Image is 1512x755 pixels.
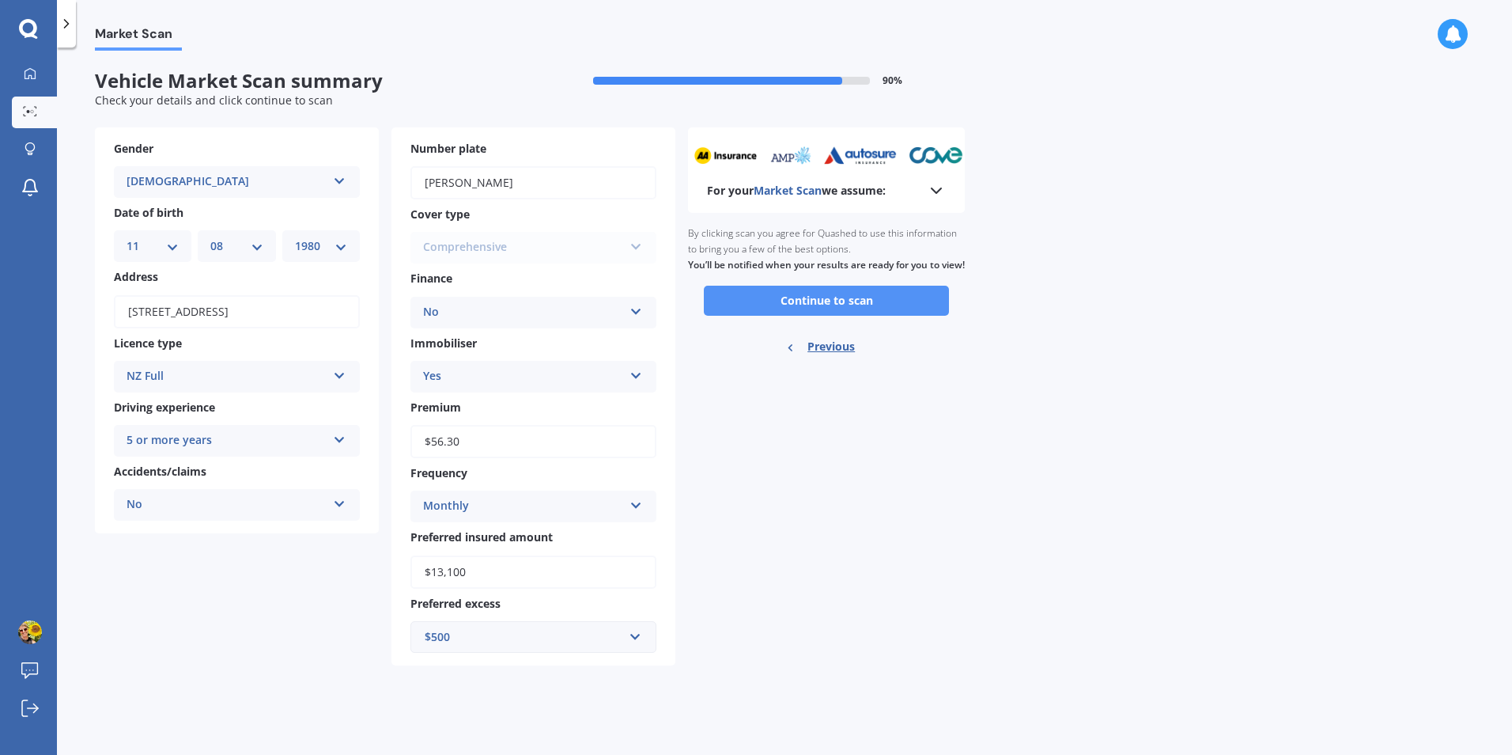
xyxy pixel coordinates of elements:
span: Licence type [114,336,182,351]
span: Accidents/claims [114,464,206,479]
span: Preferred excess [410,596,501,611]
span: 90 % [883,75,902,86]
span: Preferred insured amount [410,530,553,545]
div: By clicking scan you agree for Quashed to use this information to bring you a few of the best opt... [688,213,965,286]
span: Date of birth [114,205,183,220]
div: NZ Full [127,367,327,386]
b: For your we assume: [707,183,886,199]
img: aa_sm.webp [694,146,757,165]
div: Monthly [423,497,623,516]
span: Cover type [410,207,470,222]
span: Number plate [410,141,486,156]
span: Gender [114,141,153,156]
span: Frequency [410,465,467,480]
span: Immobiliser [410,336,477,351]
span: Driving experience [114,400,215,415]
div: $500 [425,628,623,646]
input: Enter premium [410,425,656,458]
div: Yes [423,367,623,386]
div: [DEMOGRAPHIC_DATA] [127,173,327,192]
b: You’ll be notified when your results are ready for you to view! [688,258,965,271]
div: 5 or more years [127,431,327,450]
span: Premium [410,400,461,415]
button: Continue to scan [704,286,949,316]
span: Market Scan [754,183,822,198]
img: ACg8ocKy_BWb_zXImQshNLvnW-jwVrDOY7Hl0_yzMcopXoS3I9OCtE_xDQ=s96-c [18,620,42,644]
img: cove_sm.webp [909,146,963,165]
span: Check your details and click continue to scan [95,93,333,108]
span: Finance [410,271,452,286]
img: amp_sm.png [769,146,812,165]
span: Previous [807,335,855,359]
span: Address [114,270,158,285]
img: autosure_sm.webp [823,146,897,165]
span: Market Scan [95,26,182,47]
div: No [423,303,623,322]
div: No [127,495,327,514]
span: Vehicle Market Scan summary [95,70,530,93]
